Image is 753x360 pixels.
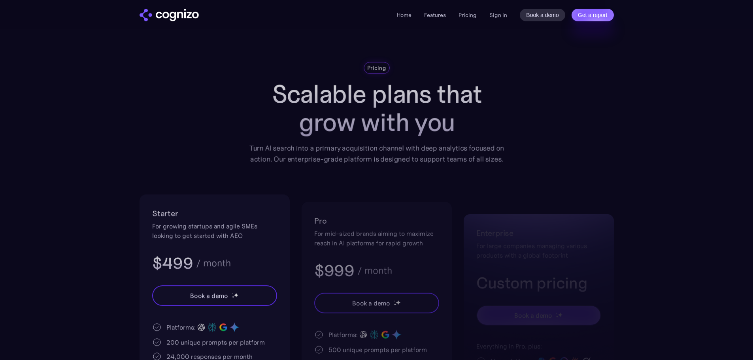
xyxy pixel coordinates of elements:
a: Pricing [459,11,477,19]
h3: $499 [152,253,193,273]
h1: Scalable plans that grow with you [243,80,510,136]
h2: Pro [314,215,439,227]
img: cognizo logo [140,9,199,21]
img: star [231,296,234,298]
a: Book a demostarstarstar [152,285,277,306]
div: Platforms: [328,330,358,339]
div: Book a demo [190,291,228,300]
div: For mid-sized brands aiming to maximize reach in AI platforms for rapid growth [314,229,439,248]
a: Sign in [489,10,507,20]
div: 500 unique prompts per platform [328,345,427,354]
a: Home [397,11,411,19]
div: Everything in Pro, plus: [476,341,601,351]
img: star [555,313,557,314]
a: Features [424,11,446,19]
div: Platforms: [166,322,196,332]
div: Pricing [367,64,386,72]
h3: Custom pricing [476,273,601,293]
div: For growing startups and agile SMEs looking to get started with AEO [152,221,277,240]
img: star [555,315,558,318]
h2: Enterprise [476,227,601,239]
div: / month [357,266,392,275]
div: Book a demo [514,311,552,320]
div: Turn AI search into a primary acquisition channel with deep analytics focused on action. Our ente... [243,143,510,165]
img: star [557,312,562,317]
img: star [233,292,238,298]
img: star [231,293,232,294]
a: Book a demostarstarstar [314,293,439,313]
img: star [393,303,396,306]
h2: Starter [152,207,277,220]
a: Book a demostarstarstar [476,305,601,326]
div: Book a demo [352,298,390,308]
div: / month [196,258,230,268]
h3: $999 [314,260,354,281]
div: 200 unique prompts per platform [166,337,265,347]
div: For large companies managing various products with a global footprint [476,241,601,260]
a: Book a demo [520,9,565,21]
a: Get a report [572,9,614,21]
img: star [395,300,400,305]
a: home [140,9,199,21]
img: star [393,300,394,302]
